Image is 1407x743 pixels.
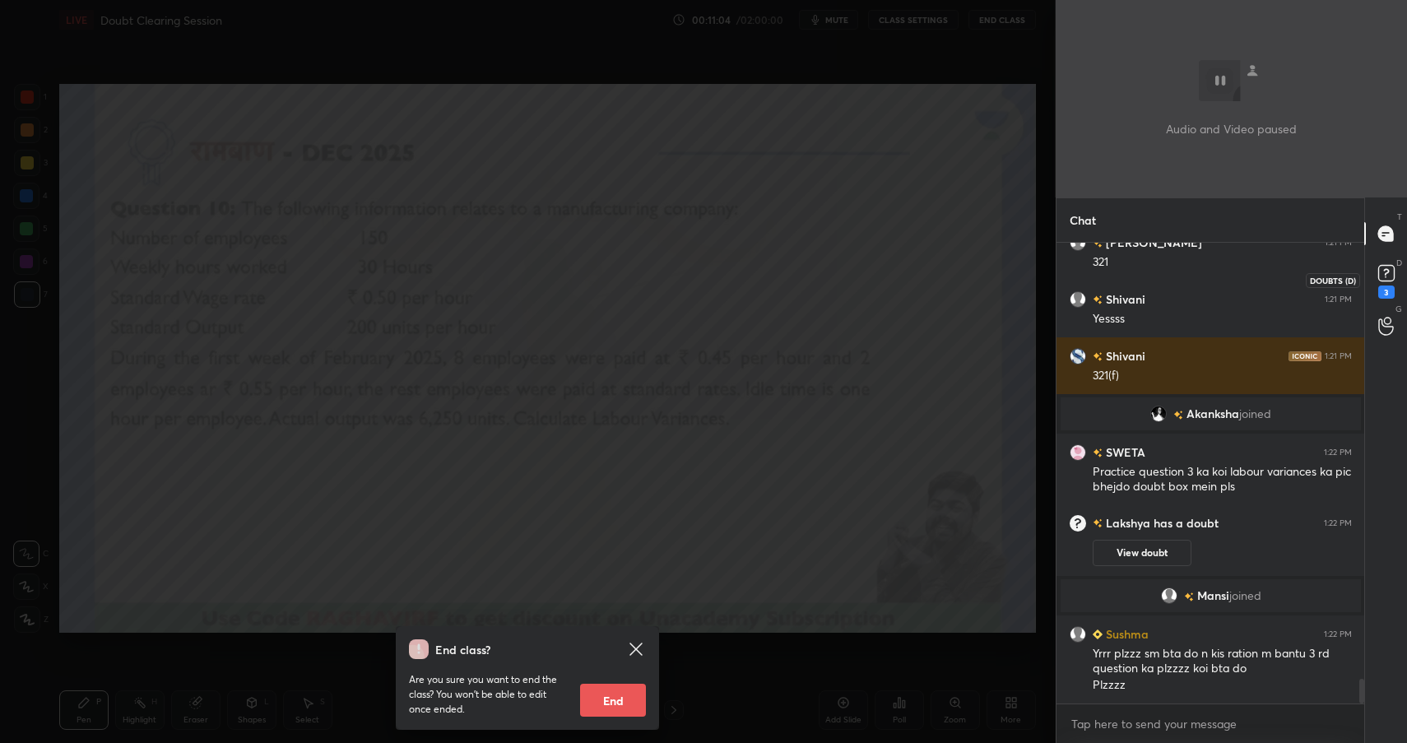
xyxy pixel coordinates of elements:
span: Akanksha [1186,407,1239,420]
span: has a doubt [1150,516,1219,531]
div: Practice question 3 ka koi labour variances ka pic bhejdo doubt box mein pls [1093,464,1352,495]
div: Doubts (D) [1306,273,1360,288]
img: default.png [1160,587,1177,604]
div: 1:22 PM [1324,629,1352,639]
img: no-rating-badge.077c3623.svg [1093,449,1103,458]
div: 321 [1093,254,1352,271]
div: Yessss [1093,311,1352,327]
p: D [1396,257,1402,269]
h6: SWETA [1103,443,1145,461]
img: 246c5d13f9ef477d8189d497d6ad6dfe.jpg [1150,406,1167,422]
img: 6e9925b2349d472cbe3bde982d61af02.jpg [1070,444,1086,461]
p: Are you sure you want to end the class? You won’t be able to edit once ended. [409,672,567,717]
h4: End class? [435,641,490,658]
button: View doubt [1093,540,1191,566]
img: no-rating-badge.077c3623.svg [1093,296,1103,305]
img: iconic-dark.1390631f.png [1289,351,1321,361]
div: 321(f) [1093,368,1352,384]
div: Plzzzz [1093,677,1352,694]
img: no-rating-badge.077c3623.svg [1183,592,1193,601]
div: 1:21 PM [1325,238,1352,248]
button: End [580,684,646,717]
div: 1:22 PM [1324,448,1352,457]
div: 1:22 PM [1324,518,1352,528]
span: joined [1239,407,1271,420]
p: Audio and Video paused [1166,120,1297,137]
img: no-rating-badge.077c3623.svg [1093,353,1103,362]
div: 1:21 PM [1325,295,1352,304]
h6: [PERSON_NAME] [1103,234,1202,251]
span: Mansi [1196,589,1228,602]
div: 3 [1378,286,1395,299]
img: no-rating-badge.077c3623.svg [1093,516,1103,531]
h6: Shivani [1103,347,1145,365]
img: default.png [1070,626,1086,643]
img: default.png [1070,235,1086,251]
img: no-rating-badge.077c3623.svg [1093,239,1103,248]
div: 1:21 PM [1325,351,1352,361]
h6: Shivani [1103,290,1145,308]
img: default.png [1070,291,1086,308]
h6: Sushma [1103,625,1149,643]
img: eef130a8668a4f82986c89faf82351c0.jpg [1070,348,1086,365]
img: Learner_Badge_beginner_1_8b307cf2a0.svg [1093,629,1103,639]
img: no-rating-badge.077c3623.svg [1173,411,1183,420]
p: Chat [1056,198,1109,242]
h6: Lakshya [1103,516,1150,531]
span: joined [1228,589,1261,602]
div: Yrrr plzzz sm bta do n kis ration m bantu 3 rd question ka plzzzz koi bta do [1093,646,1352,677]
p: G [1395,303,1402,315]
div: grid [1056,243,1365,704]
p: T [1397,211,1402,223]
